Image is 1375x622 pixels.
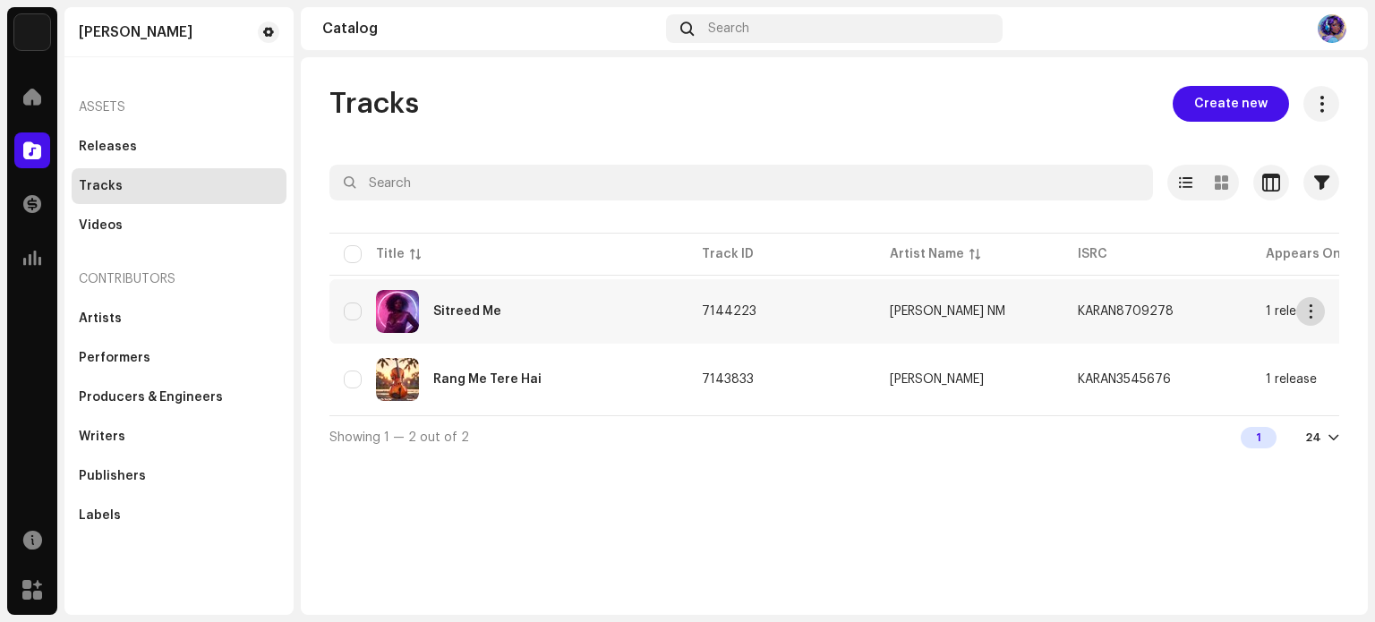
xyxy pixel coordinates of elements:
[890,373,1049,386] span: Karan Kumar
[79,469,146,483] div: Publishers
[79,25,192,39] div: Khushboo Kumari
[1241,427,1277,448] div: 1
[79,351,150,365] div: Performers
[72,168,286,204] re-m-nav-item: Tracks
[14,14,50,50] img: 33004b37-325d-4a8b-b51f-c12e9b964943
[708,21,749,36] span: Search
[72,258,286,301] re-a-nav-header: Contributors
[79,390,223,405] div: Producers & Engineers
[72,208,286,243] re-m-nav-item: Videos
[1266,373,1317,386] div: 1 release
[376,358,419,401] img: d7fb94e1-9f1d-4b69-b473-44446aac1ac2
[702,373,754,386] span: 7143833
[890,305,1005,318] div: [PERSON_NAME] NM
[72,301,286,337] re-m-nav-item: Artists
[1318,14,1346,43] img: ad478e8b-37e6-4bae-84ac-4c80baf9587e
[329,86,419,122] span: Tracks
[72,340,286,376] re-m-nav-item: Performers
[1173,86,1289,122] button: Create new
[72,419,286,455] re-m-nav-item: Writers
[79,311,122,326] div: Artists
[79,430,125,444] div: Writers
[79,508,121,523] div: Labels
[376,245,405,263] div: Title
[79,179,123,193] div: Tracks
[1266,245,1341,263] div: Appears On
[890,245,964,263] div: Artist Name
[433,305,501,318] div: Sitreed Me
[890,373,984,386] div: [PERSON_NAME]
[1305,430,1321,445] div: 24
[433,373,542,386] div: Rang Me Tere Hai
[72,379,286,415] re-m-nav-item: Producers & Engineers
[72,86,286,129] re-a-nav-header: Assets
[329,165,1153,200] input: Search
[1194,86,1268,122] span: Create new
[1078,305,1174,318] div: KARAN8709278
[72,458,286,494] re-m-nav-item: Publishers
[322,21,659,36] div: Catalog
[329,431,469,444] span: Showing 1 — 2 out of 2
[72,498,286,533] re-m-nav-item: Labels
[79,218,123,233] div: Videos
[1266,305,1317,318] div: 1 release
[702,305,756,318] span: 7144223
[890,305,1049,318] span: Karan Kumar NM
[1078,373,1171,386] div: KARAN3545676
[376,290,419,333] img: 62e91c5a-f197-43d4-9e60-65ea22daf59c
[79,140,137,154] div: Releases
[72,129,286,165] re-m-nav-item: Releases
